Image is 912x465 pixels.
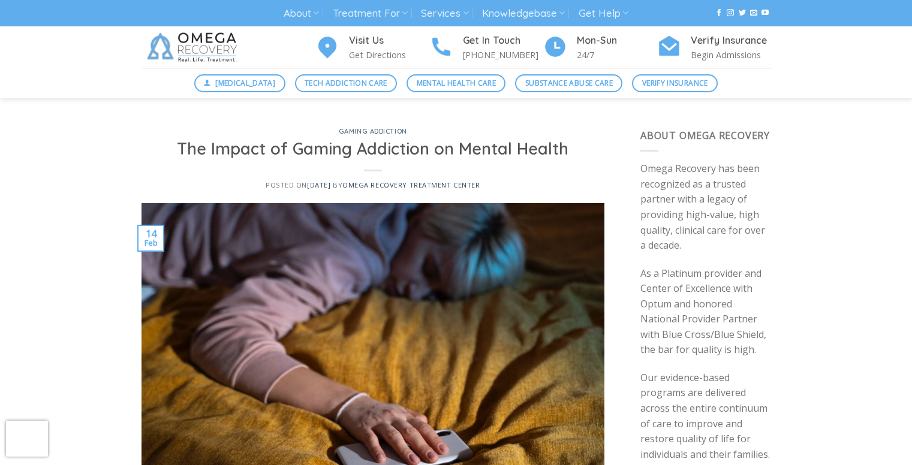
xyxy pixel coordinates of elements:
a: Send us an email [750,9,757,17]
h4: Mon-Sun [577,33,657,49]
a: Follow on Facebook [715,9,723,17]
a: Follow on Instagram [727,9,734,17]
a: [DATE] [307,180,330,189]
a: Treatment For [333,2,408,25]
a: Omega Recovery Treatment Center [342,180,480,189]
span: Verify Insurance [642,77,708,89]
a: Follow on YouTube [761,9,769,17]
a: Visit Us Get Directions [315,33,429,62]
span: [MEDICAL_DATA] [215,77,275,89]
a: [MEDICAL_DATA] [194,74,285,92]
span: About Omega Recovery [640,129,770,142]
p: 24/7 [577,48,657,62]
a: About [284,2,319,25]
img: Omega Recovery [142,26,246,68]
span: by [333,180,480,189]
p: [PHONE_NUMBER] [463,48,543,62]
p: As a Platinum provider and Center of Excellence with Optum and honored National Provider Partner ... [640,266,771,358]
a: Get In Touch [PHONE_NUMBER] [429,33,543,62]
p: Begin Admissions [691,48,771,62]
p: Omega Recovery has been recognized as a trusted partner with a legacy of providing high-value, hi... [640,161,771,253]
iframe: reCAPTCHA [6,421,48,457]
span: Tech Addiction Care [305,77,387,89]
a: Tech Addiction Care [295,74,398,92]
a: Services [421,2,468,25]
h4: Verify Insurance [691,33,771,49]
a: Follow on Twitter [739,9,746,17]
a: Get Help [579,2,628,25]
p: Get Directions [349,48,429,62]
a: Knowledgebase [482,2,565,25]
span: Posted on [266,180,330,189]
h4: Visit Us [349,33,429,49]
h1: The Impact of Gaming Addiction on Mental Health [156,138,591,159]
a: Substance Abuse Care [515,74,622,92]
span: Substance Abuse Care [525,77,613,89]
span: Mental Health Care [417,77,496,89]
p: Our evidence-based programs are delivered across the entire continuum of care to improve and rest... [640,370,771,463]
a: Gaming Addiction [339,127,407,135]
a: Mental Health Care [407,74,505,92]
a: Verify Insurance Begin Admissions [657,33,771,62]
a: Verify Insurance [632,74,718,92]
h4: Get In Touch [463,33,543,49]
